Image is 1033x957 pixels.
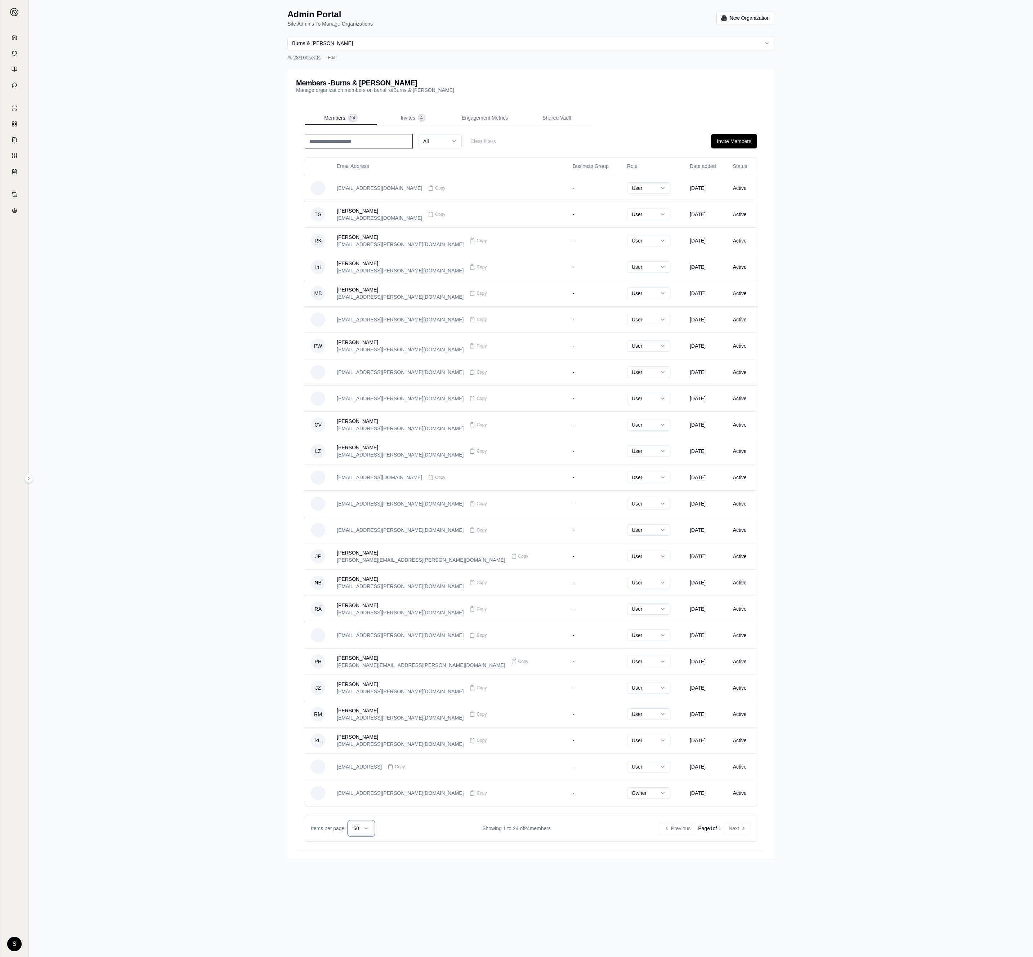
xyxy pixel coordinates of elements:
[24,474,33,483] button: Expand sidebar
[337,395,464,402] div: [EMAIL_ADDRESS][PERSON_NAME][DOMAIN_NAME]
[684,727,727,753] td: [DATE]
[727,201,757,227] td: Active
[311,733,325,748] span: kL
[466,681,489,695] button: Copy
[518,553,528,559] span: Copy
[7,5,22,19] button: Expand sidebar
[337,339,464,346] div: [PERSON_NAME]
[477,317,487,322] span: Copy
[727,701,757,727] td: Active
[466,497,489,511] button: Copy
[337,207,422,214] div: [PERSON_NAME]
[477,343,487,349] span: Copy
[477,290,487,296] span: Copy
[462,114,508,121] span: Engagement Metrics
[425,207,448,222] button: Copy
[567,359,621,385] td: -
[337,740,464,748] div: [EMAIL_ADDRESS][PERSON_NAME][DOMAIN_NAME]
[567,438,621,464] td: -
[727,648,757,675] td: Active
[567,701,621,727] td: -
[337,688,464,695] div: [EMAIL_ADDRESS][PERSON_NAME][DOMAIN_NAME]
[684,411,727,438] td: [DATE]
[477,396,487,401] span: Copy
[477,501,487,507] span: Copy
[727,596,757,622] td: Active
[311,654,325,669] span: PH
[337,632,464,639] div: [EMAIL_ADDRESS][PERSON_NAME][DOMAIN_NAME]
[466,602,489,616] button: Copy
[5,78,24,92] a: Chat
[311,681,325,695] span: JZ
[684,333,727,359] td: [DATE]
[727,490,757,517] td: Active
[466,233,489,248] button: Copy
[311,707,325,721] span: RM
[727,464,757,490] td: Active
[466,523,489,537] button: Copy
[727,517,757,543] td: Active
[337,714,464,721] div: [EMAIL_ADDRESS][PERSON_NAME][DOMAIN_NAME]
[466,339,489,353] button: Copy
[311,825,346,832] span: Items per page:
[466,260,489,274] button: Copy
[684,157,727,175] th: Date added
[466,628,489,642] button: Copy
[684,490,727,517] td: [DATE]
[684,569,727,596] td: [DATE]
[337,346,464,353] div: [EMAIL_ADDRESS][PERSON_NAME][DOMAIN_NAME]
[337,763,382,770] div: [EMAIL_ADDRESS]
[727,727,757,753] td: Active
[727,385,757,411] td: Active
[325,53,338,62] button: Edit
[477,606,487,612] span: Copy
[337,369,464,376] div: [EMAIL_ADDRESS][PERSON_NAME][DOMAIN_NAME]
[727,780,757,806] td: Active
[477,790,487,796] span: Copy
[567,385,621,411] td: -
[337,233,464,241] div: [PERSON_NAME]
[337,451,464,458] div: [EMAIL_ADDRESS][PERSON_NAME][DOMAIN_NAME]
[466,312,489,327] button: Copy
[337,609,464,616] div: [EMAIL_ADDRESS][PERSON_NAME][DOMAIN_NAME]
[337,733,464,740] div: [PERSON_NAME]
[508,549,531,564] button: Copy
[311,286,325,301] span: MB
[684,227,727,254] td: [DATE]
[337,575,464,583] div: [PERSON_NAME]
[567,411,621,438] td: -
[727,411,757,438] td: Active
[567,543,621,569] td: -
[684,306,727,333] td: [DATE]
[684,675,727,701] td: [DATE]
[337,662,505,669] div: [PERSON_NAME][EMAIL_ADDRESS][PERSON_NAME][DOMAIN_NAME]
[337,214,422,222] div: [EMAIL_ADDRESS][DOMAIN_NAME]
[337,789,464,797] div: [EMAIL_ADDRESS][PERSON_NAME][DOMAIN_NAME]
[567,622,621,648] td: -
[727,675,757,701] td: Active
[311,575,325,590] span: NB
[567,596,621,622] td: -
[477,580,487,586] span: Copy
[5,148,24,163] a: Custom Report
[466,365,489,379] button: Copy
[727,569,757,596] td: Active
[684,596,727,622] td: [DATE]
[727,543,757,569] td: Active
[477,238,487,244] span: Copy
[684,780,727,806] td: [DATE]
[337,316,464,323] div: [EMAIL_ADDRESS][PERSON_NAME][DOMAIN_NAME]
[684,359,727,385] td: [DATE]
[348,114,357,121] span: 24
[711,134,757,148] button: Invite Members
[727,157,757,175] th: Status
[418,114,425,121] span: 4
[337,184,422,192] div: [EMAIL_ADDRESS][DOMAIN_NAME]
[5,62,24,76] a: Prompt Library
[684,175,727,201] td: [DATE]
[311,418,325,432] span: CV
[567,648,621,675] td: -
[385,760,408,774] button: Copy
[337,549,505,556] div: [PERSON_NAME]
[337,707,464,714] div: [PERSON_NAME]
